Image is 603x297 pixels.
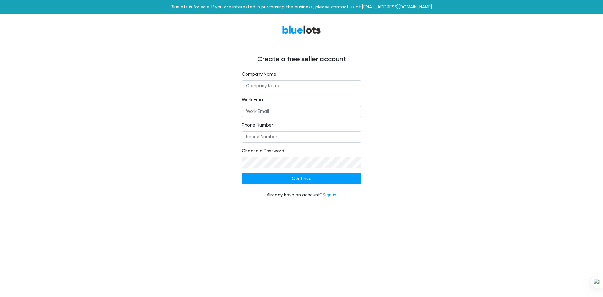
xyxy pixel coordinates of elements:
input: Phone Number [242,131,361,143]
input: Work Email [242,106,361,117]
label: Phone Number [242,122,273,129]
input: Company Name [242,80,361,92]
div: Already have an account? [242,192,361,199]
h4: Create a free seller account [113,55,490,63]
input: Continue [242,173,361,184]
label: Choose a Password [242,148,284,155]
a: BlueLots [282,25,321,34]
label: Company Name [242,71,276,78]
label: Work Email [242,96,265,103]
a: Sign in [323,192,336,198]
